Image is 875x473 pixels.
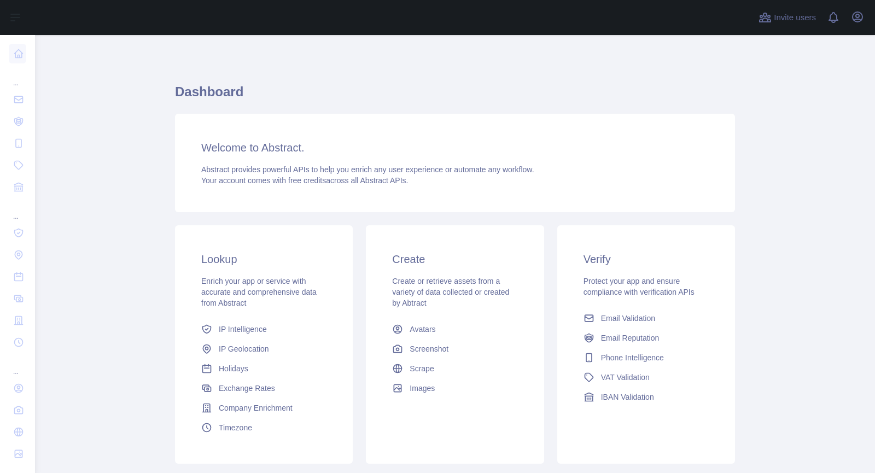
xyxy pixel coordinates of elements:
[219,363,248,374] span: Holidays
[601,392,654,402] span: IBAN Validation
[201,252,326,267] h3: Lookup
[219,324,267,335] span: IP Intelligence
[579,348,713,367] a: Phone Intelligence
[197,319,331,339] a: IP Intelligence
[601,352,664,363] span: Phone Intelligence
[197,378,331,398] a: Exchange Rates
[601,313,655,324] span: Email Validation
[601,332,660,343] span: Email Reputation
[601,372,650,383] span: VAT Validation
[392,277,509,307] span: Create or retrieve assets from a variety of data collected or created by Abtract
[579,387,713,407] a: IBAN Validation
[756,9,818,26] button: Invite users
[579,328,713,348] a: Email Reputation
[579,367,713,387] a: VAT Validation
[584,252,709,267] h3: Verify
[410,383,435,394] span: Images
[219,383,275,394] span: Exchange Rates
[201,176,408,185] span: Your account comes with across all Abstract APIs.
[201,140,709,155] h3: Welcome to Abstract.
[288,176,326,185] span: free credits
[197,339,331,359] a: IP Geolocation
[201,277,317,307] span: Enrich your app or service with accurate and comprehensive data from Abstract
[219,422,252,433] span: Timezone
[388,359,522,378] a: Scrape
[579,308,713,328] a: Email Validation
[219,402,293,413] span: Company Enrichment
[197,418,331,437] a: Timezone
[9,66,26,87] div: ...
[388,319,522,339] a: Avatars
[9,199,26,221] div: ...
[175,83,735,109] h1: Dashboard
[388,378,522,398] a: Images
[584,277,695,296] span: Protect your app and ensure compliance with verification APIs
[388,339,522,359] a: Screenshot
[197,398,331,418] a: Company Enrichment
[774,11,816,24] span: Invite users
[410,363,434,374] span: Scrape
[219,343,269,354] span: IP Geolocation
[197,359,331,378] a: Holidays
[410,343,448,354] span: Screenshot
[410,324,435,335] span: Avatars
[9,354,26,376] div: ...
[201,165,534,174] span: Abstract provides powerful APIs to help you enrich any user experience or automate any workflow.
[392,252,517,267] h3: Create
